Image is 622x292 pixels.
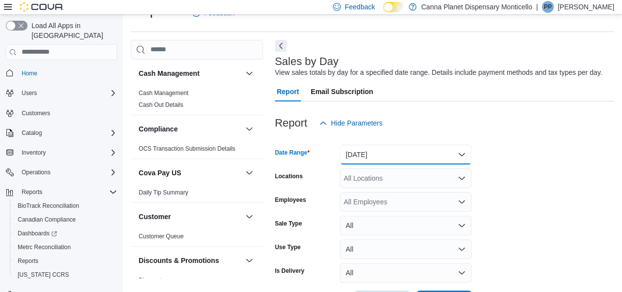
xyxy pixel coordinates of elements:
[14,200,117,212] span: BioTrack Reconciliation
[139,256,241,265] button: Discounts & Promotions
[139,168,181,178] h3: Cova Pay US
[14,241,75,253] a: Metrc Reconciliation
[131,143,263,159] div: Compliance
[28,21,117,40] span: Load All Apps in [GEOGRAPHIC_DATA]
[2,165,121,179] button: Operations
[139,189,188,196] span: Daily Tip Summary
[275,172,303,180] label: Locations
[10,268,121,282] button: [US_STATE] CCRS
[139,168,241,178] button: Cova Pay US
[139,212,171,222] h3: Customer
[139,233,183,240] a: Customer Queue
[14,269,73,281] a: [US_STATE] CCRS
[340,216,472,235] button: All
[139,68,200,78] h3: Cash Management
[22,149,46,157] span: Inventory
[10,227,121,240] a: Dashboards
[139,90,188,97] a: Cash Management
[458,198,466,206] button: Open list of options
[558,1,614,13] p: [PERSON_NAME]
[14,269,117,281] span: Washington CCRS
[14,227,61,239] a: Dashboards
[2,146,121,160] button: Inventory
[2,185,121,199] button: Reports
[139,256,219,265] h3: Discounts & Promotions
[22,89,37,97] span: Users
[10,213,121,227] button: Canadian Compliance
[14,255,42,267] a: Reports
[275,149,310,157] label: Date Range
[18,166,117,178] span: Operations
[10,254,121,268] button: Reports
[18,147,117,159] span: Inventory
[544,1,552,13] span: PP
[243,255,255,266] button: Discounts & Promotions
[18,243,71,251] span: Metrc Reconciliation
[383,12,384,13] span: Dark Mode
[22,69,37,77] span: Home
[10,240,121,254] button: Metrc Reconciliation
[22,188,42,196] span: Reports
[18,202,79,210] span: BioTrack Reconciliation
[139,89,188,97] span: Cash Management
[331,118,383,128] span: Hide Parameters
[18,127,46,139] button: Catalog
[14,255,117,267] span: Reports
[311,82,373,101] span: Email Subscription
[139,189,188,196] a: Daily Tip Summary
[345,2,375,12] span: Feedback
[22,129,42,137] span: Catalog
[536,1,538,13] p: |
[18,67,117,79] span: Home
[14,241,117,253] span: Metrc Reconciliation
[18,147,50,159] button: Inventory
[275,243,300,251] label: Use Type
[275,56,339,67] h3: Sales by Day
[18,87,117,99] span: Users
[275,117,307,129] h3: Report
[383,2,404,12] input: Dark Mode
[275,267,304,275] label: Is Delivery
[20,2,64,12] img: Cova
[18,186,46,198] button: Reports
[18,216,76,224] span: Canadian Compliance
[275,67,602,78] div: View sales totals by day for a specified date range. Details include payment methods and tax type...
[18,229,57,237] span: Dashboards
[421,1,533,13] p: Canna Planet Dispensary Monticello
[14,214,117,226] span: Canadian Compliance
[18,127,117,139] span: Catalog
[18,257,38,265] span: Reports
[18,166,55,178] button: Operations
[2,126,121,140] button: Catalog
[243,67,255,79] button: Cash Management
[18,87,41,99] button: Users
[10,199,121,213] button: BioTrack Reconciliation
[243,211,255,223] button: Customer
[14,200,83,212] a: BioTrack Reconciliation
[315,113,386,133] button: Hide Parameters
[275,220,302,227] label: Sale Type
[340,239,472,259] button: All
[131,87,263,115] div: Cash Management
[275,196,306,204] label: Employees
[139,276,165,284] span: Discounts
[2,106,121,120] button: Customers
[22,168,51,176] span: Operations
[22,109,50,117] span: Customers
[277,82,299,101] span: Report
[18,67,41,79] a: Home
[139,212,241,222] button: Customer
[243,123,255,135] button: Compliance
[139,145,236,152] a: OCS Transaction Submission Details
[139,232,183,240] span: Customer Queue
[14,227,117,239] span: Dashboards
[139,68,241,78] button: Cash Management
[243,167,255,179] button: Cova Pay US
[2,86,121,100] button: Users
[131,230,263,246] div: Customer
[18,271,69,279] span: [US_STATE] CCRS
[139,124,241,134] button: Compliance
[139,101,183,108] a: Cash Out Details
[275,40,287,52] button: Next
